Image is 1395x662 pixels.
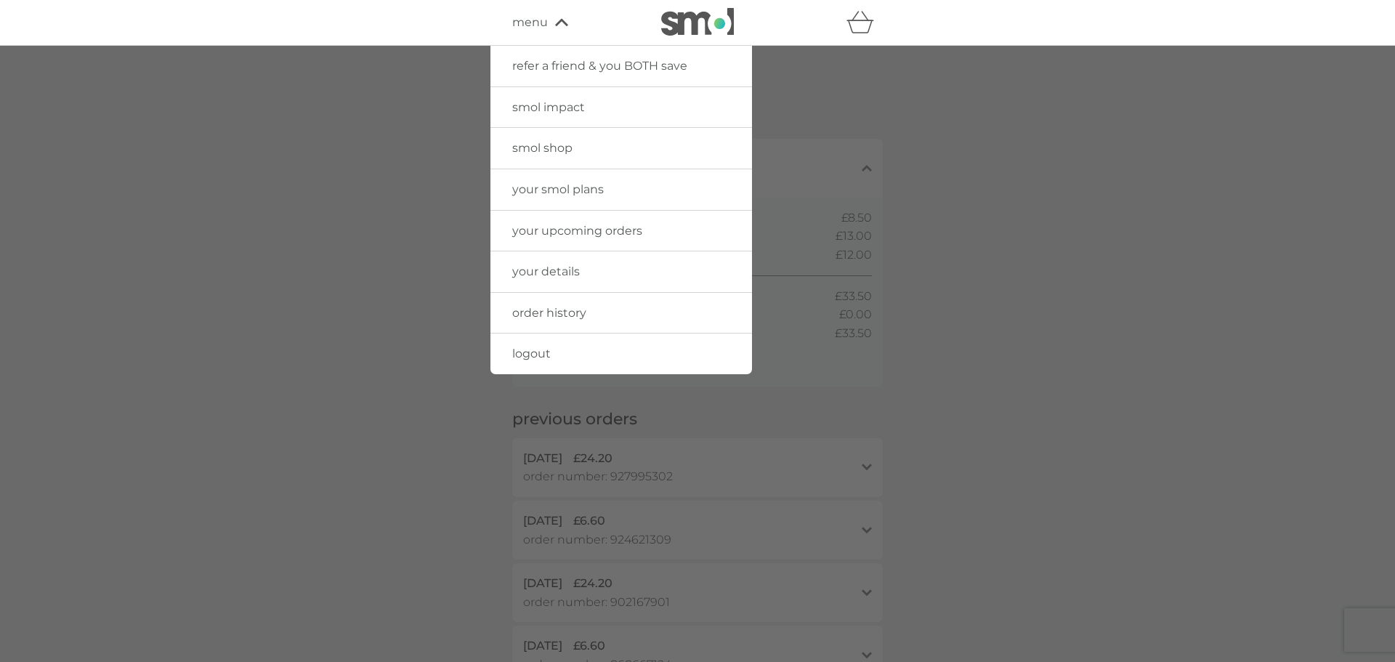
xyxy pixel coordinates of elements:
[490,211,752,251] a: your upcoming orders
[490,251,752,292] a: your details
[846,8,883,37] div: basket
[661,8,734,36] img: smol
[512,224,642,238] span: your upcoming orders
[512,265,580,278] span: your details
[512,141,573,155] span: smol shop
[490,46,752,86] a: refer a friend & you BOTH save
[490,87,752,128] a: smol impact
[490,169,752,210] a: your smol plans
[512,59,687,73] span: refer a friend & you BOTH save
[512,347,551,360] span: logout
[490,128,752,169] a: smol shop
[512,182,604,196] span: your smol plans
[490,334,752,374] a: logout
[512,13,548,32] span: menu
[512,306,586,320] span: order history
[490,293,752,334] a: order history
[512,100,585,114] span: smol impact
